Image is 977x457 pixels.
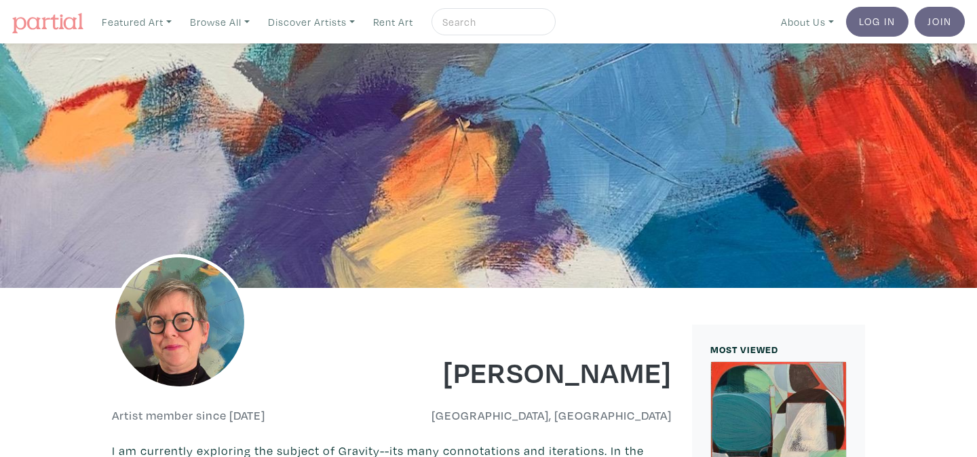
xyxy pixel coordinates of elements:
[710,343,778,356] small: MOST VIEWED
[112,408,265,423] h6: Artist member since [DATE]
[915,7,965,37] a: Join
[441,14,543,31] input: Search
[184,8,256,36] a: Browse All
[846,7,908,37] a: Log In
[96,8,178,36] a: Featured Art
[402,408,672,423] h6: [GEOGRAPHIC_DATA], [GEOGRAPHIC_DATA]
[775,8,840,36] a: About Us
[112,254,248,390] img: phpThumb.php
[402,353,672,390] h1: [PERSON_NAME]
[262,8,361,36] a: Discover Artists
[367,8,419,36] a: Rent Art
